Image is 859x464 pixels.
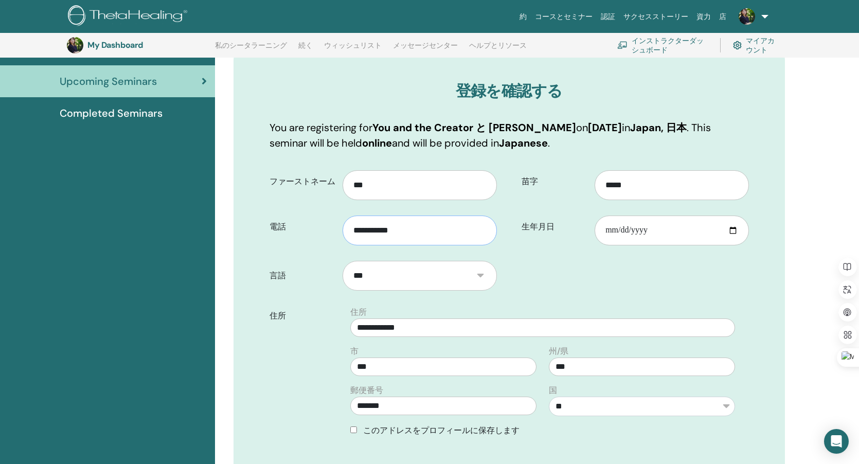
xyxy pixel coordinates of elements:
a: 約 [515,7,531,26]
label: 住所 [262,306,344,326]
img: logo.png [68,5,191,28]
label: 国 [549,384,557,397]
label: 生年月日 [514,217,595,237]
label: 苗字 [514,172,595,191]
label: 郵便番号 [350,384,383,397]
h3: My Dashboard [87,40,190,50]
span: Upcoming Seminars [60,74,157,89]
a: サクセスストーリー [619,7,692,26]
a: 私のシータラーニング [215,41,287,58]
img: default.jpg [739,8,755,25]
a: コースとセミナー [531,7,597,26]
p: You are registering for on in . This seminar will be held and will be provided in . [270,120,749,151]
b: online [362,136,392,150]
b: [DATE] [588,121,622,134]
a: メッセージセンター [393,41,458,58]
a: 認証 [597,7,619,26]
img: cog.svg [733,39,742,51]
label: 電話 [262,217,343,237]
span: このアドレスをプロフィールに保存します [363,425,520,436]
a: マイアカウント [733,34,782,57]
b: You and the Creator と [PERSON_NAME] [372,121,576,134]
h3: 登録を確認する [270,82,749,100]
label: 住所 [350,306,367,318]
b: Japan, 日本 [630,121,687,134]
a: ウィッシュリスト [324,41,382,58]
label: 市 [350,345,359,358]
label: ファーストネーム [262,172,343,191]
b: Japanese [499,136,548,150]
div: Open Intercom Messenger [824,429,849,454]
label: 言語 [262,266,343,285]
img: default.jpg [67,37,83,53]
a: 資力 [692,7,715,26]
a: ヘルプとリソース [469,41,527,58]
span: Completed Seminars [60,105,163,121]
img: chalkboard-teacher.svg [617,41,628,49]
a: インストラクターダッシュボード [617,34,708,57]
a: 店 [715,7,730,26]
a: 続く [298,41,313,58]
label: 州/県 [549,345,568,358]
